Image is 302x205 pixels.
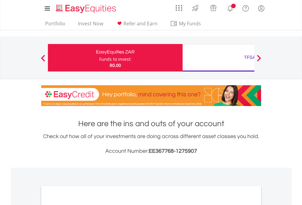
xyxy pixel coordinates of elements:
img: vouchers-v2.svg [208,3,218,13]
img: EasyEquities_Logo.png [55,4,118,14]
a: My Profile [253,2,269,15]
div: Check out how all of your investments are doing across different asset classes you hold. [41,132,261,156]
a: Home page [53,2,118,14]
img: thrive-v2.svg [190,3,200,13]
span: R0.00 [110,62,121,68]
span: My Funds [170,20,210,27]
button: Previous [37,58,49,64]
div: EasyEquities ZAR [52,48,179,56]
a: Refer and Earn [113,20,160,30]
button: Next [253,58,265,64]
h3: Account Number: [41,147,261,156]
h1: Here are the ins and outs of your account [41,118,261,129]
img: EasyCredit Promotion Banner [41,85,261,106]
a: Invest Now [75,20,106,30]
a: FAQ's and Support [238,2,253,14]
a: Notifications [222,2,238,14]
a: AppsGrid [172,2,186,11]
img: grid-menu-icon.svg [176,5,182,11]
div: Funds to invest: [99,56,132,62]
a: Portfolio [43,20,68,30]
a: Vouchers [204,2,222,13]
span: Refer and Earn [123,20,158,27]
span: EE367768-1275907 [149,148,197,154]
